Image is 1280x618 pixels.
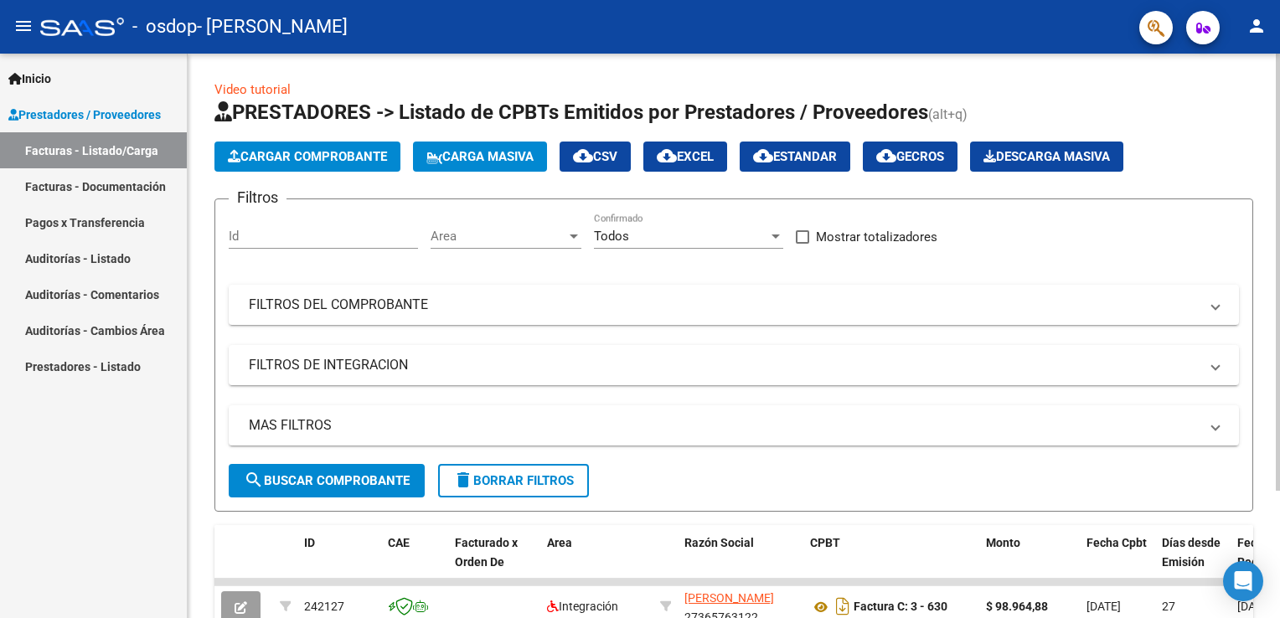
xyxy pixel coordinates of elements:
span: Area [431,229,566,244]
button: Gecros [863,142,957,172]
button: Buscar Comprobante [229,464,425,497]
span: 27 [1162,600,1175,613]
mat-panel-title: FILTROS DEL COMPROBANTE [249,296,1199,314]
button: Cargar Comprobante [214,142,400,172]
span: Mostrar totalizadores [816,227,937,247]
span: [DATE] [1086,600,1121,613]
span: Monto [986,536,1020,549]
mat-expansion-panel-header: FILTROS DEL COMPROBANTE [229,285,1239,325]
datatable-header-cell: Días desde Emisión [1155,525,1231,599]
mat-icon: person [1246,16,1267,36]
datatable-header-cell: Fecha Cpbt [1080,525,1155,599]
span: Carga Masiva [426,149,534,164]
datatable-header-cell: Razón Social [678,525,803,599]
button: Borrar Filtros [438,464,589,497]
button: EXCEL [643,142,727,172]
span: Prestadores / Proveedores [8,106,161,124]
mat-icon: delete [453,470,473,490]
mat-icon: search [244,470,264,490]
span: CPBT [810,536,840,549]
datatable-header-cell: CAE [381,525,448,599]
span: Facturado x Orden De [455,536,518,569]
span: Estandar [753,149,837,164]
span: [PERSON_NAME] [684,591,774,605]
mat-expansion-panel-header: FILTROS DE INTEGRACION [229,345,1239,385]
strong: Factura C: 3 - 630 [854,600,947,614]
mat-icon: cloud_download [573,146,593,166]
button: CSV [560,142,631,172]
span: Buscar Comprobante [244,473,410,488]
app-download-masive: Descarga masiva de comprobantes (adjuntos) [970,142,1123,172]
span: Descarga Masiva [983,149,1110,164]
mat-panel-title: MAS FILTROS [249,416,1199,435]
datatable-header-cell: Facturado x Orden De [448,525,540,599]
button: Carga Masiva [413,142,547,172]
span: Todos [594,229,629,244]
span: 242127 [304,600,344,613]
span: Area [547,536,572,549]
span: Gecros [876,149,944,164]
span: (alt+q) [928,106,968,122]
datatable-header-cell: CPBT [803,525,979,599]
span: Razón Social [684,536,754,549]
mat-icon: cloud_download [876,146,896,166]
span: - [PERSON_NAME] [197,8,348,45]
mat-icon: cloud_download [753,146,773,166]
span: Integración [547,600,618,613]
mat-icon: cloud_download [657,146,677,166]
span: CSV [573,149,617,164]
div: Open Intercom Messenger [1223,561,1263,601]
span: Cargar Comprobante [228,149,387,164]
span: [DATE] [1237,600,1272,613]
span: Inicio [8,70,51,88]
datatable-header-cell: Area [540,525,653,599]
strong: $ 98.964,88 [986,600,1048,613]
mat-panel-title: FILTROS DE INTEGRACION [249,356,1199,374]
mat-icon: menu [13,16,34,36]
span: CAE [388,536,410,549]
button: Estandar [740,142,850,172]
mat-expansion-panel-header: MAS FILTROS [229,405,1239,445]
span: Días desde Emisión [1162,536,1221,569]
a: Video tutorial [214,82,291,97]
span: PRESTADORES -> Listado de CPBTs Emitidos por Prestadores / Proveedores [214,100,928,124]
button: Descarga Masiva [970,142,1123,172]
datatable-header-cell: Monto [979,525,1080,599]
span: ID [304,536,315,549]
datatable-header-cell: ID [297,525,381,599]
span: Fecha Cpbt [1086,536,1147,549]
span: EXCEL [657,149,714,164]
span: - osdop [132,8,197,45]
span: Borrar Filtros [453,473,574,488]
h3: Filtros [229,186,286,209]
